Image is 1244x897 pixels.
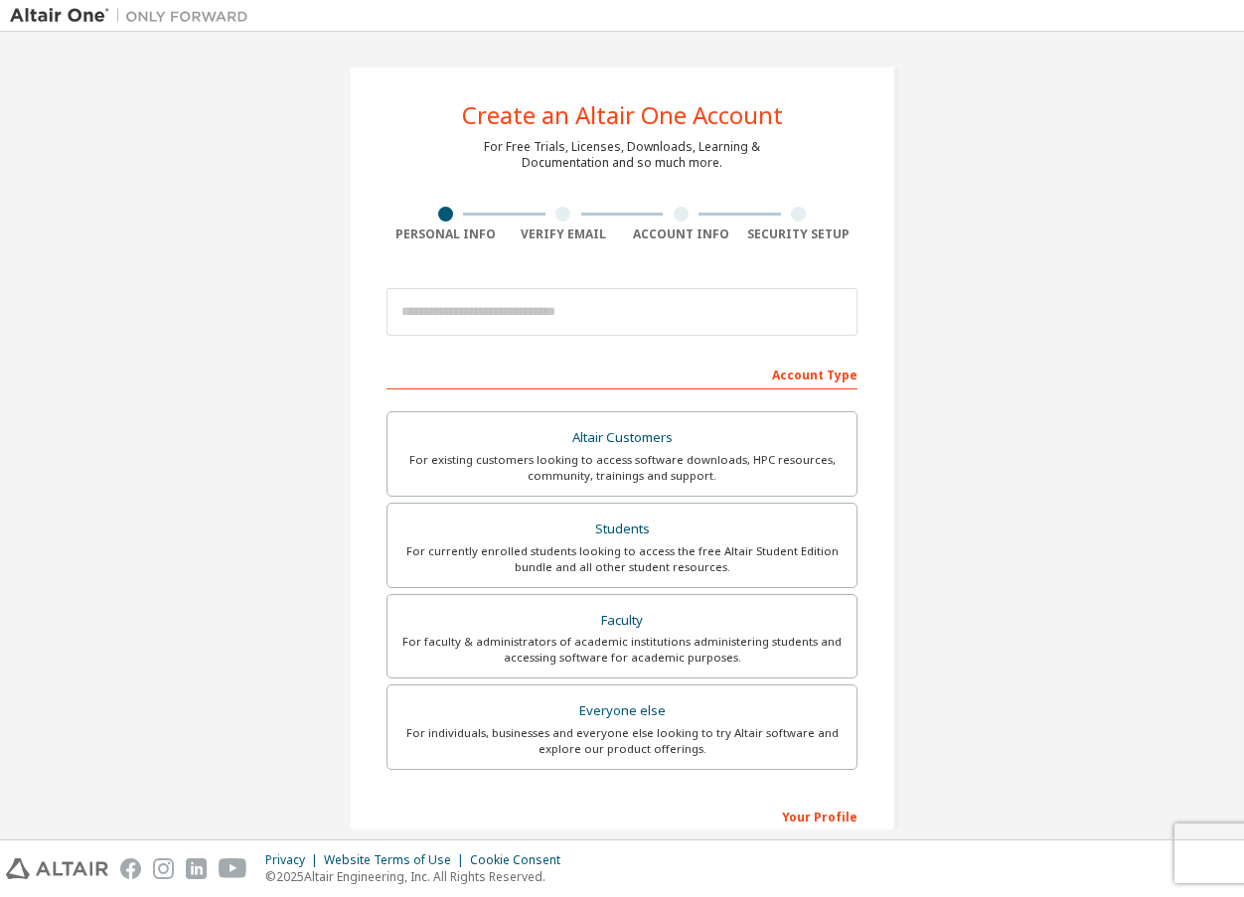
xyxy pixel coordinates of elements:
[622,226,740,242] div: Account Info
[387,226,505,242] div: Personal Info
[219,858,247,879] img: youtube.svg
[399,516,845,543] div: Students
[399,697,845,725] div: Everyone else
[740,226,858,242] div: Security Setup
[387,358,857,389] div: Account Type
[399,452,845,484] div: For existing customers looking to access software downloads, HPC resources, community, trainings ...
[470,852,572,868] div: Cookie Consent
[186,858,207,879] img: linkedin.svg
[399,424,845,452] div: Altair Customers
[462,103,783,127] div: Create an Altair One Account
[265,868,572,885] p: © 2025 Altair Engineering, Inc. All Rights Reserved.
[6,858,108,879] img: altair_logo.svg
[265,852,324,868] div: Privacy
[399,543,845,575] div: For currently enrolled students looking to access the free Altair Student Edition bundle and all ...
[484,139,760,171] div: For Free Trials, Licenses, Downloads, Learning & Documentation and so much more.
[399,607,845,635] div: Faculty
[120,858,141,879] img: facebook.svg
[505,226,623,242] div: Verify Email
[324,852,470,868] div: Website Terms of Use
[153,858,174,879] img: instagram.svg
[10,6,258,26] img: Altair One
[399,634,845,666] div: For faculty & administrators of academic institutions administering students and accessing softwa...
[387,800,857,831] div: Your Profile
[399,725,845,757] div: For individuals, businesses and everyone else looking to try Altair software and explore our prod...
